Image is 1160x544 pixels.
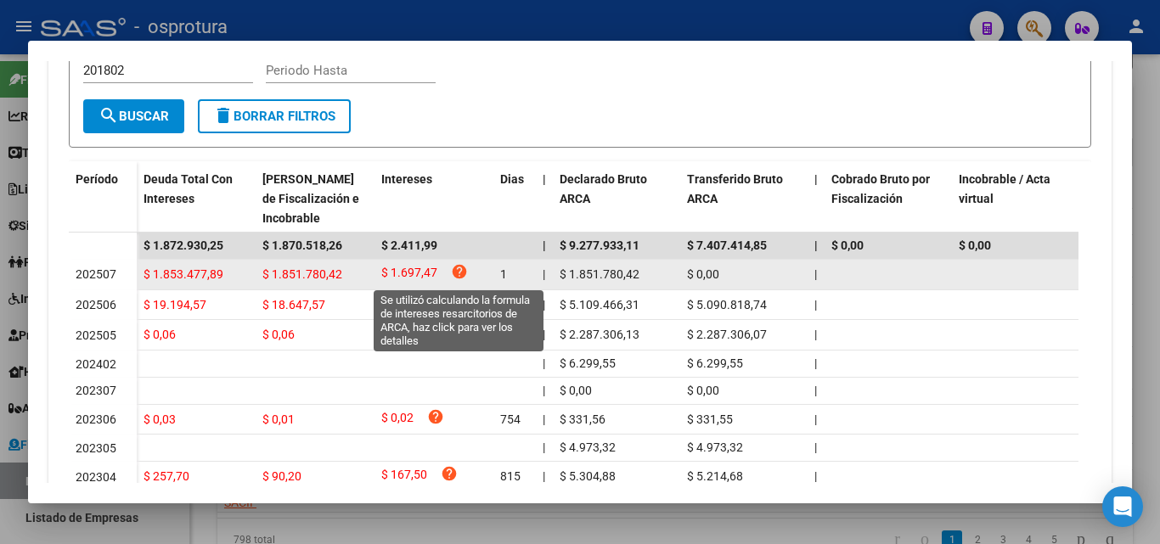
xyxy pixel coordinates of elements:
span: $ 0,00 [560,384,592,397]
i: help [427,323,444,340]
span: 202506 [76,298,116,311]
span: | [814,384,817,397]
span: | [814,238,818,252]
span: $ 1.851.780,42 [262,267,342,281]
span: $ 6.299,55 [560,356,616,370]
span: $ 0,06 [144,328,176,341]
span: 1 [500,267,507,281]
span: 202505 [76,328,116,342]
span: $ 1.851.780,42 [560,267,639,281]
span: $ 90,20 [262,469,301,483]
datatable-header-cell: Deuda Total Con Intereses [137,161,256,236]
span: $ 0,00 [831,238,864,252]
i: help [441,465,458,482]
span: $ 7.407.414,85 [687,238,767,252]
span: $ 1.872.930,25 [144,238,223,252]
span: | [814,328,817,341]
span: $ 19.194,57 [144,298,206,311]
span: Declarado Bruto ARCA [560,172,647,205]
span: Transferido Bruto ARCA [687,172,783,205]
datatable-header-cell: Período [69,161,137,233]
datatable-header-cell: Intereses [374,161,493,236]
span: 202507 [76,267,116,281]
datatable-header-cell: Deuda Bruta Neto de Fiscalización e Incobrable [256,161,374,236]
span: $ 547,00 [381,294,427,317]
span: $ 0,00 [959,238,991,252]
span: $ 331,56 [560,412,605,426]
span: $ 167,50 [381,465,427,488]
datatable-header-cell: Cobrado Bruto por Fiscalización [825,161,952,236]
span: Período [76,172,118,186]
mat-icon: delete [213,105,234,126]
span: | [543,412,545,426]
span: Buscar [99,109,169,124]
span: $ 5.214,68 [687,469,743,483]
span: | [543,267,545,281]
span: $ 1.870.518,26 [262,238,342,252]
div: Open Intercom Messenger [1102,486,1143,527]
span: | [543,469,545,483]
span: Cobrado Bruto por Fiscalización [831,172,930,205]
span: | [814,298,817,311]
span: 754 [500,412,521,426]
span: 202305 [76,441,116,455]
i: help [451,263,468,280]
span: | [543,356,545,370]
span: 202306 [76,412,116,426]
span: [PERSON_NAME] de Fiscalización e Incobrable [262,172,359,225]
span: | [543,440,545,454]
span: $ 257,70 [144,469,189,483]
span: | [543,298,545,311]
span: | [814,172,818,186]
span: $ 331,55 [687,412,733,426]
datatable-header-cell: Dias [493,161,536,236]
span: $ 1.697,47 [381,263,437,286]
span: $ 2.287.306,13 [560,328,639,341]
span: $ 5.090.818,74 [687,298,767,311]
span: 202304 [76,470,116,484]
datatable-header-cell: Transferido Bruto ARCA [680,161,808,236]
span: Intereses [381,172,432,186]
span: 202402 [76,357,116,371]
span: Dias [500,172,524,186]
span: $ 0,01 [262,412,295,426]
i: help [427,408,444,425]
span: 32 [500,298,514,311]
span: $ 0,00 [381,323,414,346]
span: $ 4.973,32 [560,440,616,454]
span: $ 0,00 [687,267,719,281]
span: | [814,412,817,426]
span: | [543,328,545,341]
span: $ 9.277.933,11 [560,238,639,252]
span: 202307 [76,384,116,397]
span: | [814,267,817,281]
span: Deuda Total Con Intereses [144,172,233,205]
span: $ 0,03 [144,412,176,426]
span: $ 0,02 [381,408,414,431]
span: | [543,384,545,397]
span: $ 6.299,55 [687,356,743,370]
span: $ 0,00 [687,384,719,397]
span: | [814,469,817,483]
datatable-header-cell: | [536,161,553,236]
button: Borrar Filtros [198,99,351,133]
span: | [543,172,546,186]
span: $ 5.304,88 [560,469,616,483]
datatable-header-cell: Incobrable / Acta virtual [952,161,1079,236]
span: $ 0,06 [262,328,295,341]
span: $ 2.287.306,07 [687,328,767,341]
button: Buscar [83,99,184,133]
mat-icon: search [99,105,119,126]
datatable-header-cell: | [808,161,825,236]
span: $ 4.973,32 [687,440,743,454]
span: $ 18.647,57 [262,298,325,311]
span: 61 [500,328,514,341]
span: $ 2.411,99 [381,238,437,252]
span: Borrar Filtros [213,109,335,124]
span: | [543,238,546,252]
span: 815 [500,469,521,483]
span: $ 5.109.466,31 [560,298,639,311]
span: $ 1.853.477,89 [144,267,223,281]
span: | [814,440,817,454]
datatable-header-cell: Declarado Bruto ARCA [553,161,680,236]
